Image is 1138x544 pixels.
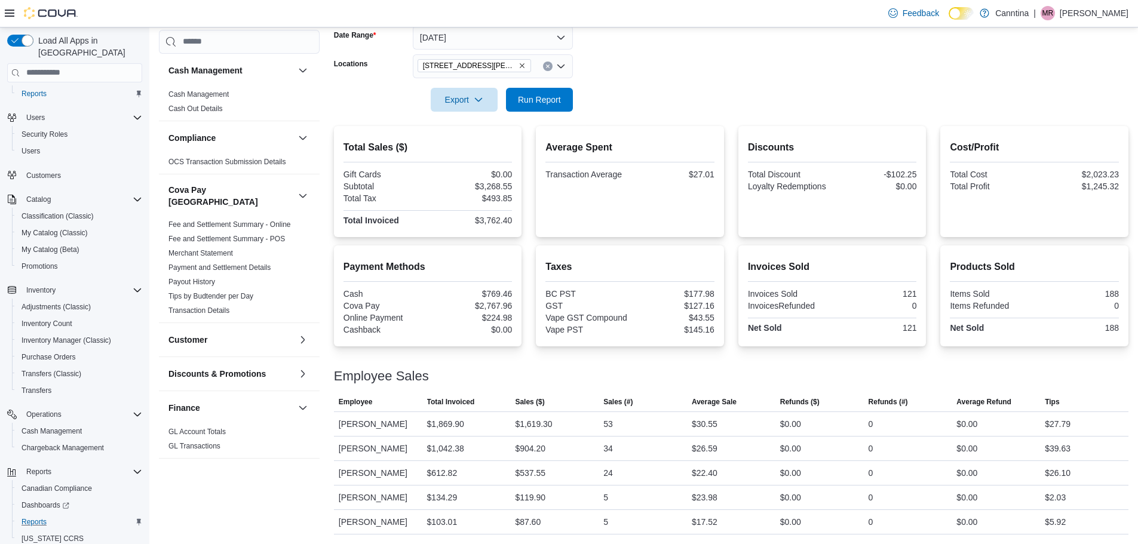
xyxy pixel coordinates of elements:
[17,333,142,348] span: Inventory Manager (Classic)
[17,316,142,331] span: Inventory Count
[603,515,608,529] div: 5
[633,170,714,179] div: $27.01
[17,515,142,529] span: Reports
[343,182,425,191] div: Subtotal
[168,427,226,437] span: GL Account Totals
[427,466,458,480] div: $612.82
[296,333,310,347] button: Customer
[22,484,92,493] span: Canadian Compliance
[835,289,916,299] div: 121
[296,189,310,203] button: Cova Pay [GEOGRAPHIC_DATA]
[17,498,142,512] span: Dashboards
[22,146,40,156] span: Users
[556,62,566,71] button: Open list of options
[1045,417,1070,431] div: $27.79
[780,397,820,407] span: Refunds ($)
[1041,6,1055,20] div: Matthew Reddy
[427,417,464,431] div: $1,869.90
[12,382,147,399] button: Transfers
[12,497,147,514] a: Dashboards
[603,490,608,505] div: 5
[949,7,974,20] input: Dark Mode
[438,88,490,112] span: Export
[869,397,908,407] span: Refunds (#)
[17,300,142,314] span: Adjustments (Classic)
[22,465,142,479] span: Reports
[296,401,310,415] button: Finance
[430,301,512,311] div: $2,767.96
[430,193,512,203] div: $493.85
[413,26,573,50] button: [DATE]
[168,234,285,244] span: Fee and Settlement Summary - POS
[22,110,142,125] span: Users
[343,313,425,322] div: Online Payment
[17,87,51,101] a: Reports
[418,59,531,72] span: 725 Nelson Street
[17,242,84,257] a: My Catalog (Beta)
[430,313,512,322] div: $224.98
[1045,490,1066,505] div: $2.03
[603,441,613,456] div: 34
[22,302,91,312] span: Adjustments (Classic)
[427,441,464,456] div: $1,042.38
[159,155,320,174] div: Compliance
[168,368,266,380] h3: Discounts & Promotions
[543,62,553,71] button: Clear input
[339,397,373,407] span: Employee
[17,481,97,496] a: Canadian Compliance
[26,195,51,204] span: Catalog
[2,109,147,126] button: Users
[956,417,977,431] div: $0.00
[17,441,142,455] span: Chargeback Management
[17,424,142,438] span: Cash Management
[22,211,94,221] span: Classification (Classic)
[748,301,830,311] div: InvoicesRefunded
[22,168,66,183] a: Customers
[168,90,229,99] span: Cash Management
[168,248,233,258] span: Merchant Statement
[1037,170,1119,179] div: $2,023.23
[22,245,79,254] span: My Catalog (Beta)
[168,64,293,76] button: Cash Management
[748,323,782,333] strong: Net Sold
[17,383,56,398] a: Transfers
[168,157,286,167] span: OCS Transaction Submission Details
[1045,441,1070,456] div: $39.63
[869,490,873,505] div: 0
[12,439,147,456] button: Chargeback Management
[17,333,116,348] a: Inventory Manager (Classic)
[780,466,801,480] div: $0.00
[168,428,226,436] a: GL Account Totals
[950,182,1032,191] div: Total Profit
[168,104,223,113] span: Cash Out Details
[22,426,82,436] span: Cash Management
[956,515,977,529] div: $0.00
[22,336,111,345] span: Inventory Manager (Classic)
[343,193,425,203] div: Total Tax
[692,417,717,431] div: $30.55
[1045,515,1066,529] div: $5.92
[159,217,320,322] div: Cova Pay [GEOGRAPHIC_DATA]
[545,170,627,179] div: Transaction Average
[334,461,422,485] div: [PERSON_NAME]
[17,144,45,158] a: Users
[956,490,977,505] div: $0.00
[545,313,627,322] div: Vape GST Compound
[159,87,320,121] div: Cash Management
[334,485,422,509] div: [PERSON_NAME]
[22,407,142,422] span: Operations
[1045,466,1070,480] div: $26.10
[334,510,422,534] div: [PERSON_NAME]
[24,7,78,19] img: Cova
[12,315,147,332] button: Inventory Count
[515,515,541,529] div: $87.60
[22,319,72,328] span: Inventory Count
[12,85,147,102] button: Reports
[159,425,320,458] div: Finance
[12,126,147,143] button: Security Roles
[515,490,545,505] div: $119.90
[17,127,72,142] a: Security Roles
[427,397,475,407] span: Total Invoiced
[343,301,425,311] div: Cova Pay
